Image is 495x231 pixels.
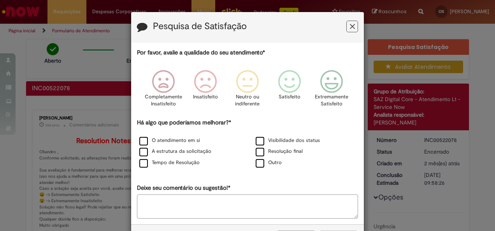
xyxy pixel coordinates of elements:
[137,184,230,192] label: Deixe seu comentário ou sugestão!*
[312,64,351,117] div: Extremamente Satisfeito
[137,119,358,169] div: Há algo que poderíamos melhorar?*
[279,93,300,101] p: Satisfeito
[143,64,183,117] div: Completamente Insatisfeito
[193,93,218,101] p: Insatisfeito
[256,148,303,155] label: Resolução final
[139,148,211,155] label: A estrutura da solicitação
[233,93,262,108] p: Neutro ou indiferente
[270,64,309,117] div: Satisfeito
[256,159,282,166] label: Outro
[315,93,348,108] p: Extremamente Satisfeito
[139,137,200,144] label: O atendimento em si
[186,64,225,117] div: Insatisfeito
[145,93,182,108] p: Completamente Insatisfeito
[137,49,265,57] label: Por favor, avalie a qualidade do seu atendimento*
[228,64,267,117] div: Neutro ou indiferente
[153,21,247,31] label: Pesquisa de Satisfação
[256,137,320,144] label: Visibilidade dos status
[139,159,200,166] label: Tempo de Resolução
